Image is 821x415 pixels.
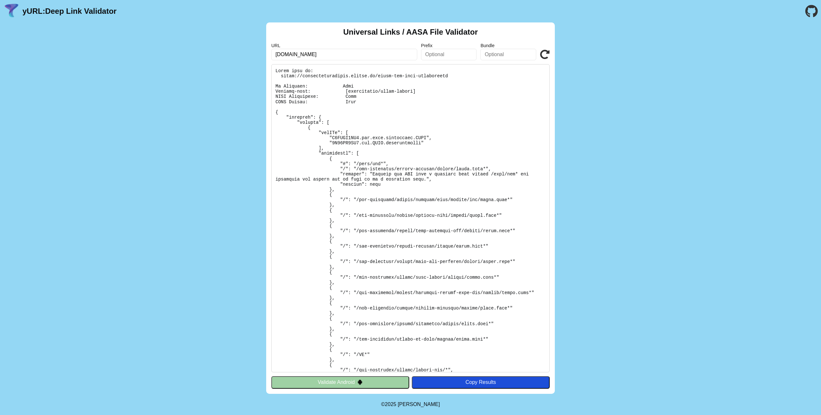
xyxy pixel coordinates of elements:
[421,43,477,48] label: Prefix
[271,376,409,388] button: Validate Android
[343,28,478,37] h2: Universal Links / AASA File Validator
[385,402,396,407] span: 2025
[271,49,417,60] input: Required
[480,49,536,60] input: Optional
[357,379,363,385] img: droidIcon.svg
[22,7,116,16] a: yURL:Deep Link Validator
[412,376,550,388] button: Copy Results
[415,379,546,385] div: Copy Results
[381,394,440,415] footer: ©
[3,3,20,20] img: yURL Logo
[398,402,440,407] a: Michael Ibragimchayev's Personal Site
[480,43,536,48] label: Bundle
[271,64,550,372] pre: Lorem ipsu do: sitam://consecteturadipis.elitse.do/eiusm-tem-inci-utlaboreetd Ma Aliquaen: Admi V...
[421,49,477,60] input: Optional
[271,43,417,48] label: URL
